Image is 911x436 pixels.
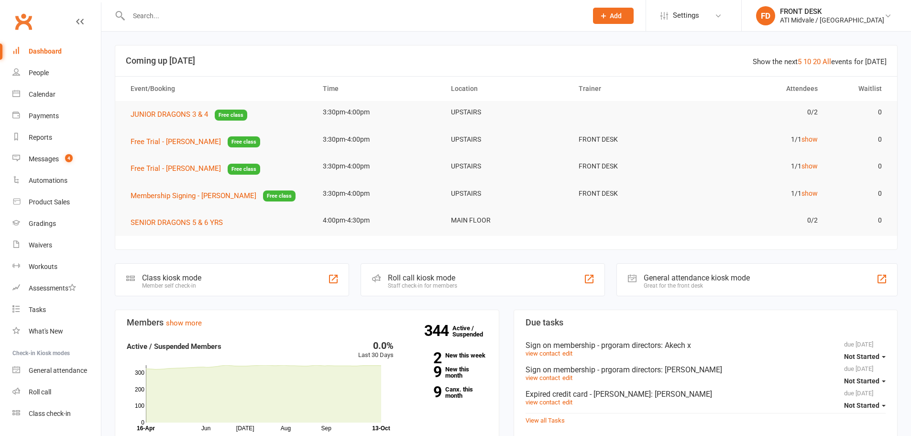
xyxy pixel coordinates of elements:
[29,220,56,227] div: Gradings
[122,77,314,101] th: Event/Booking
[424,324,452,338] strong: 344
[408,365,441,379] strong: 9
[644,282,750,289] div: Great for the front desk
[29,47,62,55] div: Dashboard
[801,135,818,143] a: show
[11,10,35,34] a: Clubworx
[753,56,887,67] div: Show the next events for [DATE]
[562,374,572,381] a: edit
[314,155,442,178] td: 3:30pm-4:00pm
[29,198,70,206] div: Product Sales
[562,399,572,406] a: edit
[314,209,442,232] td: 4:00pm-4:30pm
[314,77,442,101] th: Time
[526,341,886,350] div: Sign on membership - prgoram directors
[826,128,890,151] td: 0
[698,182,826,205] td: 1/1
[29,263,57,270] div: Workouts
[442,209,571,232] td: MAIN FLOOR
[131,218,223,227] span: SENIOR DRAGONS 5 & 6 YRS
[29,177,67,184] div: Automations
[131,191,256,200] span: Membership Signing - [PERSON_NAME]
[215,110,247,121] span: Free class
[131,164,221,173] span: Free Trial - [PERSON_NAME]
[651,390,712,399] span: : [PERSON_NAME]
[452,318,494,345] a: 344Active / Suspended
[12,278,101,299] a: Assessments
[844,348,886,365] button: Not Started
[408,351,441,365] strong: 2
[12,170,101,191] a: Automations
[29,284,76,292] div: Assessments
[29,134,52,141] div: Reports
[570,182,698,205] td: FRONT DESK
[131,190,296,202] button: Membership Signing - [PERSON_NAME]Free class
[12,62,101,84] a: People
[844,353,879,360] span: Not Started
[29,112,59,120] div: Payments
[408,385,441,399] strong: 9
[844,372,886,390] button: Not Started
[131,109,247,121] button: JUNIOR DRAGONS 3 & 4Free class
[12,127,101,148] a: Reports
[29,155,59,163] div: Messages
[29,388,51,396] div: Roll call
[12,256,101,278] a: Workouts
[358,341,394,360] div: Last 30 Days
[142,282,201,289] div: Member self check-in
[12,213,101,235] a: Gradings
[408,352,487,358] a: 2New this week
[12,381,101,403] a: Roll call
[29,367,87,374] div: General attendance
[698,128,826,151] td: 1/1
[673,5,699,26] span: Settings
[826,77,890,101] th: Waitlist
[644,273,750,282] div: General attendance kiosk mode
[780,7,884,16] div: FRONT DESK
[526,390,886,399] div: Expired credit card - [PERSON_NAME]
[12,235,101,256] a: Waivers
[358,341,394,350] div: 0.0%
[780,16,884,24] div: ATI Midvale / [GEOGRAPHIC_DATA]
[661,365,722,374] span: : [PERSON_NAME]
[570,77,698,101] th: Trainer
[442,77,571,101] th: Location
[126,9,581,22] input: Search...
[661,341,691,350] span: : Akech x
[756,6,775,25] div: FD
[442,128,571,151] td: UPSTAIRS
[570,155,698,178] td: FRONT DESK
[826,182,890,205] td: 0
[801,162,818,170] a: show
[29,90,55,98] div: Calendar
[798,57,801,66] a: 5
[562,350,572,357] a: edit
[442,182,571,205] td: UPSTAIRS
[131,137,221,146] span: Free Trial - [PERSON_NAME]
[408,386,487,399] a: 9Canx. this month
[526,417,565,424] a: View all Tasks
[388,273,457,282] div: Roll call kiosk mode
[698,209,826,232] td: 0/2
[131,136,260,148] button: Free Trial - [PERSON_NAME]Free class
[12,360,101,381] a: General attendance kiosk mode
[228,164,260,175] span: Free class
[142,273,201,282] div: Class kiosk mode
[127,318,487,327] h3: Members
[126,56,887,66] h3: Coming up [DATE]
[314,182,442,205] td: 3:30pm-4:00pm
[813,57,821,66] a: 20
[823,57,831,66] a: All
[698,101,826,123] td: 0/2
[442,155,571,178] td: UPSTAIRS
[12,105,101,127] a: Payments
[314,101,442,123] td: 3:30pm-4:00pm
[12,148,101,170] a: Messages 4
[803,57,811,66] a: 10
[610,12,622,20] span: Add
[29,410,71,417] div: Class check-in
[29,69,49,77] div: People
[408,366,487,379] a: 9New this month
[698,155,826,178] td: 1/1
[131,110,208,119] span: JUNIOR DRAGONS 3 & 4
